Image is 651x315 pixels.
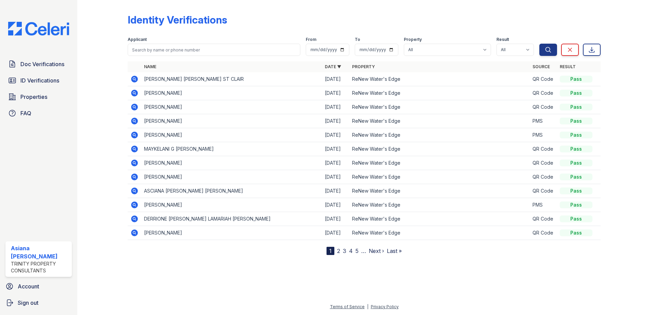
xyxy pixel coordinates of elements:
a: Doc Verifications [5,57,72,71]
div: Pass [560,118,592,124]
td: ReNew Water's Edge [349,72,530,86]
td: QR Code [530,142,557,156]
td: QR Code [530,72,557,86]
td: [DATE] [322,86,349,100]
a: Account [3,280,75,293]
span: Properties [20,93,47,101]
div: Pass [560,146,592,152]
td: ReNew Water's Edge [349,156,530,170]
img: CE_Logo_Blue-a8612792a0a2168367f1c8372b55b34899dd931a85d93a1a3d3e32e68fde9ad4.png [3,22,75,35]
div: | [367,304,368,309]
td: ReNew Water's Edge [349,170,530,184]
td: MAYKELANI G [PERSON_NAME] [141,142,322,156]
span: … [361,247,366,255]
a: Sign out [3,296,75,310]
div: Pass [560,229,592,236]
td: [PERSON_NAME] [141,86,322,100]
td: [DATE] [322,198,349,212]
td: ReNew Water's Edge [349,198,530,212]
td: [PERSON_NAME] [141,170,322,184]
div: Pass [560,201,592,208]
td: ReNew Water's Edge [349,100,530,114]
td: [PERSON_NAME] [141,226,322,240]
div: Pass [560,174,592,180]
div: Pass [560,76,592,82]
td: PMS [530,114,557,128]
span: FAQ [20,109,31,117]
a: FAQ [5,106,72,120]
div: Pass [560,104,592,110]
a: Privacy Policy [371,304,399,309]
div: Trinity Property Consultants [11,260,69,274]
td: [PERSON_NAME] [141,198,322,212]
a: ID Verifications [5,74,72,87]
a: Result [560,64,576,69]
td: [PERSON_NAME] [141,156,322,170]
td: ReNew Water's Edge [349,212,530,226]
div: 1 [327,247,334,255]
a: Properties [5,90,72,104]
div: Pass [560,160,592,166]
span: Doc Verifications [20,60,64,68]
td: PMS [530,128,557,142]
div: Pass [560,215,592,222]
td: [DATE] [322,184,349,198]
a: 2 [337,247,340,254]
td: [PERSON_NAME] [141,100,322,114]
label: Property [404,37,422,42]
td: QR Code [530,212,557,226]
td: QR Code [530,226,557,240]
td: DERRIONE [PERSON_NAME] LAMARIAH [PERSON_NAME] [141,212,322,226]
td: ReNew Water's Edge [349,184,530,198]
input: Search by name or phone number [128,44,300,56]
td: ReNew Water's Edge [349,114,530,128]
div: Identity Verifications [128,14,227,26]
label: To [355,37,360,42]
a: Source [533,64,550,69]
td: PMS [530,198,557,212]
td: ReNew Water's Edge [349,128,530,142]
a: Date ▼ [325,64,341,69]
label: Result [496,37,509,42]
td: ASCIANA [PERSON_NAME] [PERSON_NAME] [141,184,322,198]
a: 5 [355,247,359,254]
span: Account [18,282,39,290]
div: Pass [560,132,592,138]
a: 3 [343,247,346,254]
td: [DATE] [322,170,349,184]
span: ID Verifications [20,76,59,85]
span: Sign out [18,299,38,307]
div: Pass [560,90,592,96]
td: QR Code [530,100,557,114]
td: QR Code [530,184,557,198]
td: [DATE] [322,114,349,128]
td: [DATE] [322,212,349,226]
td: [DATE] [322,226,349,240]
td: [DATE] [322,128,349,142]
td: [PERSON_NAME] [141,128,322,142]
label: From [306,37,316,42]
td: [DATE] [322,156,349,170]
td: [PERSON_NAME] [PERSON_NAME] ST CLAIR [141,72,322,86]
div: Asiana [PERSON_NAME] [11,244,69,260]
a: Terms of Service [330,304,365,309]
label: Applicant [128,37,147,42]
div: Pass [560,187,592,194]
a: Property [352,64,375,69]
td: [PERSON_NAME] [141,114,322,128]
td: QR Code [530,86,557,100]
td: QR Code [530,156,557,170]
td: QR Code [530,170,557,184]
td: [DATE] [322,142,349,156]
a: Name [144,64,156,69]
a: Next › [369,247,384,254]
td: ReNew Water's Edge [349,226,530,240]
td: [DATE] [322,72,349,86]
a: 4 [349,247,353,254]
td: [DATE] [322,100,349,114]
a: Last » [387,247,402,254]
td: ReNew Water's Edge [349,86,530,100]
td: ReNew Water's Edge [349,142,530,156]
